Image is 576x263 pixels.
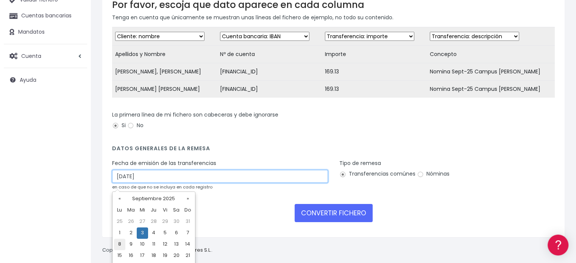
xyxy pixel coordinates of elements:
a: Perfiles de empresas [8,131,144,143]
th: Do [182,205,194,216]
a: General [8,162,144,174]
td: Nomina Sept-25 Campus [PERSON_NAME] [427,81,555,98]
th: Vi [159,205,171,216]
td: 30 [171,216,182,227]
td: [PERSON_NAME], [PERSON_NAME] [112,63,217,81]
label: No [127,121,144,129]
a: Problemas habituales [8,107,144,119]
th: Mi [137,205,148,216]
label: Transferencias comúnes [339,170,415,178]
label: Si [112,121,126,129]
label: Nóminas [417,170,450,178]
td: Importe [322,46,427,63]
td: 3 [137,227,148,239]
button: Contáctanos [8,202,144,216]
td: 15 [114,250,125,261]
label: La primera línea de mi fichero son cabeceras y debe ignorarse [112,111,278,119]
td: Nº de cuenta [217,46,322,63]
a: Información general [8,64,144,76]
td: 21 [182,250,194,261]
p: Copyright © 2025 . [102,246,212,254]
td: 16 [125,250,137,261]
a: Ayuda [4,72,87,88]
p: Tenga en cuenta que únicamente se muestran unas líneas del fichero de ejemplo, no todo su contenido. [112,13,555,22]
td: 5 [159,227,171,239]
button: CONVERTIR FICHERO [295,204,373,222]
td: Nomina Sept-25 Campus [PERSON_NAME] [427,63,555,81]
div: Programadores [8,182,144,189]
td: Concepto [427,46,555,63]
td: 25 [114,216,125,227]
td: 14 [182,239,194,250]
div: Facturación [8,150,144,157]
td: 29 [159,216,171,227]
td: 9 [125,239,137,250]
td: 19 [159,250,171,261]
a: Formatos [8,96,144,107]
span: Cuenta [21,52,41,59]
div: Convertir ficheros [8,84,144,91]
div: Información general [8,53,144,60]
td: 7 [182,227,194,239]
td: 18 [148,250,159,261]
th: Ju [148,205,159,216]
td: 4 [148,227,159,239]
a: Cuentas bancarias [4,8,87,24]
td: 17 [137,250,148,261]
label: Fecha de emisión de las transferencias [112,159,216,167]
small: en caso de que no se incluya en cada registro [112,184,212,190]
span: Ayuda [20,76,36,84]
th: Lu [114,205,125,216]
td: [PERSON_NAME] [PERSON_NAME] [112,81,217,98]
th: « [114,193,125,205]
a: Cuenta [4,48,87,64]
td: 2 [125,227,137,239]
td: 12 [159,239,171,250]
a: API [8,193,144,205]
td: 6 [171,227,182,239]
td: Apellidos y Nombre [112,46,217,63]
td: [FINANCIAL_ID] [217,63,322,81]
label: Tipo de remesa [339,159,381,167]
th: » [182,193,194,205]
h4: Datos generales de la remesa [112,145,555,156]
a: Videotutoriales [8,119,144,131]
a: Mandatos [4,24,87,40]
td: 10 [137,239,148,250]
td: 26 [125,216,137,227]
td: 169.13 [322,81,427,98]
th: Ma [125,205,137,216]
td: [FINANCIAL_ID] [217,81,322,98]
td: 27 [137,216,148,227]
th: Sa [171,205,182,216]
th: Septiembre 2025 [125,193,182,205]
td: 31 [182,216,194,227]
td: 1 [114,227,125,239]
td: 28 [148,216,159,227]
a: POWERED BY ENCHANT [104,218,146,225]
td: 11 [148,239,159,250]
td: 169.13 [322,63,427,81]
td: 20 [171,250,182,261]
td: 13 [171,239,182,250]
td: 8 [114,239,125,250]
